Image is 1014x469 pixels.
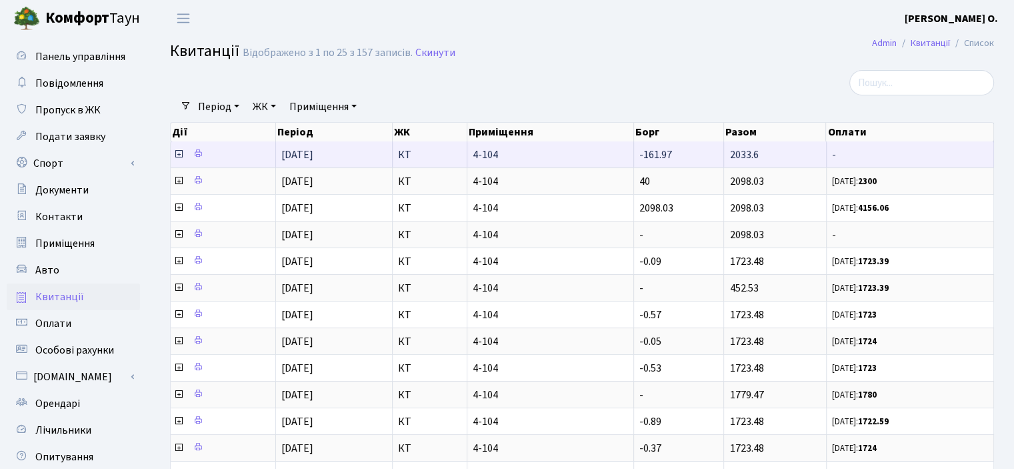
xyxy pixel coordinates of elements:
[858,389,877,401] b: 1780
[398,416,461,427] span: КТ
[473,336,628,347] span: 4-104
[398,363,461,374] span: КТ
[832,229,988,240] span: -
[35,49,125,64] span: Панель управління
[473,416,628,427] span: 4-104
[7,364,140,390] a: [DOMAIN_NAME]
[832,202,889,214] small: [DATE]:
[284,95,362,118] a: Приміщення
[832,442,877,454] small: [DATE]:
[832,336,877,348] small: [DATE]:
[872,36,897,50] a: Admin
[398,149,461,160] span: КТ
[832,175,877,187] small: [DATE]:
[393,123,467,141] th: ЖК
[193,95,245,118] a: Період
[398,283,461,294] span: КТ
[398,390,461,400] span: КТ
[473,176,628,187] span: 4-104
[7,177,140,203] a: Документи
[281,147,313,162] span: [DATE]
[473,390,628,400] span: 4-104
[858,336,877,348] b: 1724
[858,442,877,454] b: 1724
[473,256,628,267] span: 4-104
[473,283,628,294] span: 4-104
[473,229,628,240] span: 4-104
[7,43,140,70] a: Панель управління
[398,443,461,454] span: КТ
[35,423,91,438] span: Лічильники
[398,176,461,187] span: КТ
[7,257,140,284] a: Авто
[398,310,461,320] span: КТ
[35,236,95,251] span: Приміщення
[35,103,101,117] span: Пропуск в ЖК
[35,316,71,331] span: Оплати
[729,174,763,189] span: 2098.03
[7,417,140,444] a: Лічильники
[243,47,413,59] div: Відображено з 1 по 25 з 157 записів.
[7,123,140,150] a: Подати заявку
[35,343,114,358] span: Особові рахунки
[832,416,889,428] small: [DATE]:
[473,203,628,213] span: 4-104
[415,47,455,59] a: Скинути
[7,70,140,97] a: Повідомлення
[281,281,313,296] span: [DATE]
[7,284,140,310] a: Квитанції
[473,149,628,160] span: 4-104
[639,174,650,189] span: 40
[639,227,643,242] span: -
[35,450,93,464] span: Опитування
[858,175,877,187] b: 2300
[281,441,313,456] span: [DATE]
[729,254,763,269] span: 1723.48
[858,416,889,428] b: 1722.59
[852,29,1014,57] nav: breadcrumb
[398,336,461,347] span: КТ
[473,363,628,374] span: 4-104
[281,414,313,429] span: [DATE]
[281,308,313,322] span: [DATE]
[639,441,661,456] span: -0.37
[724,123,826,141] th: Разом
[170,39,239,63] span: Квитанції
[281,201,313,215] span: [DATE]
[45,7,140,30] span: Таун
[35,129,105,144] span: Подати заявку
[281,227,313,242] span: [DATE]
[905,11,998,26] b: [PERSON_NAME] О.
[398,256,461,267] span: КТ
[7,390,140,417] a: Орендарі
[639,361,661,376] span: -0.53
[639,388,643,402] span: -
[858,256,889,268] b: 1723.39
[639,147,672,162] span: -161.97
[729,414,763,429] span: 1723.48
[35,209,83,224] span: Контакти
[729,147,758,162] span: 2033.6
[832,282,889,294] small: [DATE]:
[35,396,80,411] span: Орендарі
[35,76,103,91] span: Повідомлення
[832,256,889,268] small: [DATE]:
[729,361,763,376] span: 1723.48
[7,203,140,230] a: Контакти
[950,36,994,51] li: Список
[729,201,763,215] span: 2098.03
[45,7,109,29] b: Комфорт
[281,174,313,189] span: [DATE]
[905,11,998,27] a: [PERSON_NAME] О.
[167,7,200,29] button: Переключити навігацію
[639,281,643,296] span: -
[832,149,988,160] span: -
[634,123,724,141] th: Борг
[13,5,40,32] img: logo.png
[247,95,281,118] a: ЖК
[281,361,313,376] span: [DATE]
[858,362,877,374] b: 1723
[171,123,276,141] th: Дії
[398,203,461,213] span: КТ
[729,281,758,296] span: 452.53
